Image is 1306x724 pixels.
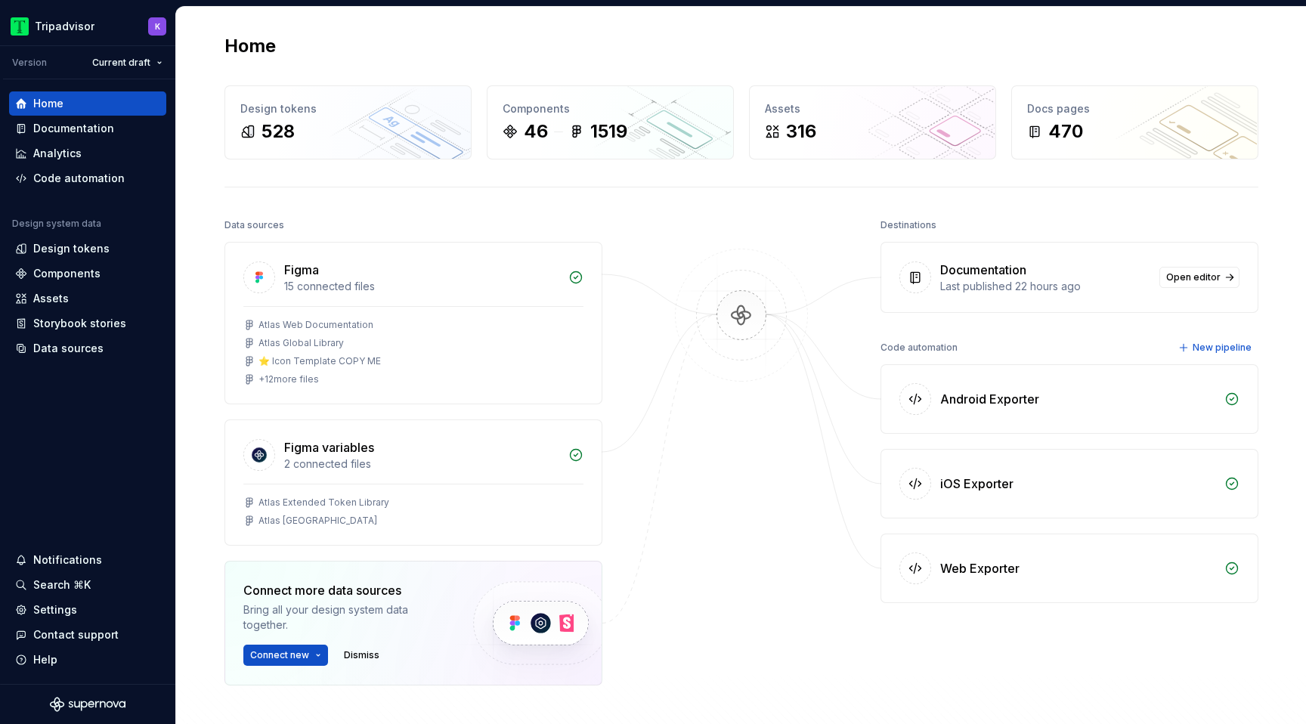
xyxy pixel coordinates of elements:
div: 1519 [590,119,627,144]
span: Connect new [250,649,309,661]
div: 470 [1048,119,1083,144]
div: Tripadvisor [35,19,94,34]
div: Figma variables [284,438,374,456]
div: Assets [765,101,980,116]
div: Storybook stories [33,316,126,331]
button: TripadvisorK [3,10,172,42]
a: Storybook stories [9,311,166,336]
div: Notifications [33,552,102,568]
span: Open editor [1166,271,1221,283]
span: New pipeline [1193,342,1252,354]
div: Atlas Web Documentation [258,319,373,331]
div: ⭐️ Icon Template COPY ME [258,355,381,367]
a: Home [9,91,166,116]
img: 0ed0e8b8-9446-497d-bad0-376821b19aa5.png [11,17,29,36]
div: Bring all your design system data together. [243,602,447,633]
div: Docs pages [1027,101,1243,116]
h2: Home [224,34,276,58]
a: Assets [9,286,166,311]
button: Notifications [9,548,166,572]
a: Design tokens528 [224,85,472,159]
div: 2 connected files [284,456,559,472]
div: Destinations [880,215,936,236]
div: Code automation [33,171,125,186]
a: Figma variables2 connected filesAtlas Extended Token LibraryAtlas [GEOGRAPHIC_DATA] [224,419,602,546]
div: Documentation [33,121,114,136]
div: Atlas [GEOGRAPHIC_DATA] [258,515,377,527]
span: Dismiss [344,649,379,661]
a: Analytics [9,141,166,166]
div: K [155,20,160,32]
div: Design system data [12,218,101,230]
button: Help [9,648,166,672]
button: Search ⌘K [9,573,166,597]
button: Contact support [9,623,166,647]
div: Last published 22 hours ago [940,279,1150,294]
div: Data sources [224,215,284,236]
a: Data sources [9,336,166,360]
div: Connect more data sources [243,581,447,599]
div: Assets [33,291,69,306]
div: 46 [524,119,548,144]
div: Home [33,96,63,111]
span: Current draft [92,57,150,69]
div: Components [33,266,101,281]
a: Assets316 [749,85,996,159]
button: New pipeline [1174,337,1258,358]
a: Open editor [1159,267,1239,288]
a: Docs pages470 [1011,85,1258,159]
button: Dismiss [337,645,386,666]
button: Current draft [85,52,169,73]
div: 316 [786,119,816,144]
div: Design tokens [240,101,456,116]
div: Atlas Global Library [258,337,344,349]
div: + 12 more files [258,373,319,385]
div: Help [33,652,57,667]
div: Contact support [33,627,119,642]
svg: Supernova Logo [50,697,125,712]
div: 15 connected files [284,279,559,294]
a: Components461519 [487,85,734,159]
div: Analytics [33,146,82,161]
button: Connect new [243,645,328,666]
div: Components [503,101,718,116]
a: Components [9,261,166,286]
div: Search ⌘K [33,577,91,593]
div: Documentation [940,261,1026,279]
a: Figma15 connected filesAtlas Web DocumentationAtlas Global Library⭐️ Icon Template COPY ME+12more... [224,242,602,404]
div: Version [12,57,47,69]
div: Web Exporter [940,559,1020,577]
div: Code automation [880,337,958,358]
div: 528 [262,119,295,144]
div: Android Exporter [940,390,1039,408]
div: Settings [33,602,77,617]
div: iOS Exporter [940,475,1014,493]
a: Settings [9,598,166,622]
div: Data sources [33,341,104,356]
a: Design tokens [9,237,166,261]
a: Code automation [9,166,166,190]
div: Atlas Extended Token Library [258,497,389,509]
div: Figma [284,261,319,279]
div: Design tokens [33,241,110,256]
a: Documentation [9,116,166,141]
